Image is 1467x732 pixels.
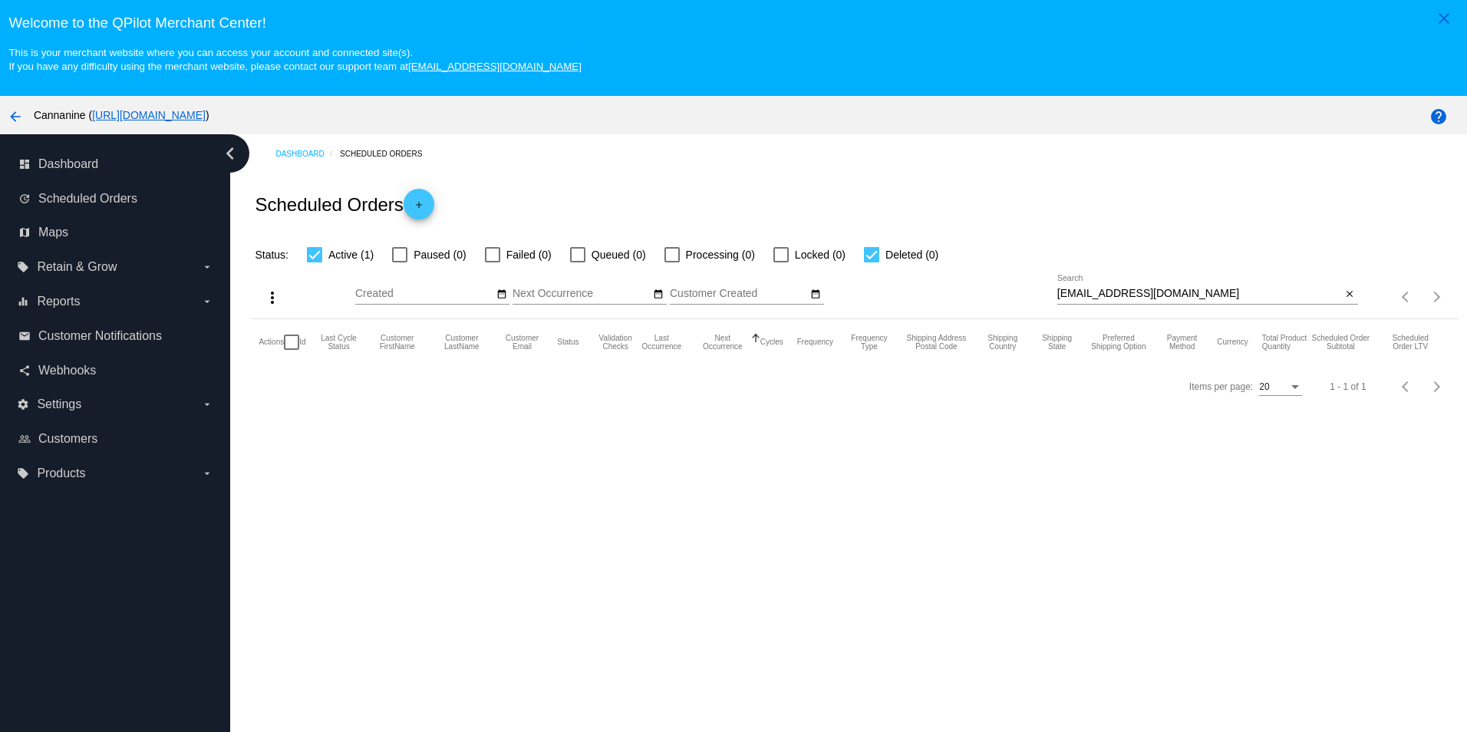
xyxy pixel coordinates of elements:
span: Locked (0) [795,246,846,264]
button: Change sorting for PreferredShippingOption [1090,334,1147,351]
a: dashboard Dashboard [18,152,213,176]
i: people_outline [18,433,31,445]
span: Active (1) [328,246,374,264]
mat-icon: date_range [496,289,507,301]
a: email Customer Notifications [18,324,213,348]
button: Change sorting for NextOccurrenceUtc [699,334,747,351]
span: Scheduled Orders [38,192,137,206]
mat-icon: close [1344,289,1355,301]
i: arrow_drop_down [201,398,213,411]
button: Clear [1342,286,1358,302]
span: 20 [1259,381,1269,392]
button: Change sorting for Status [557,338,579,347]
a: [EMAIL_ADDRESS][DOMAIN_NAME] [408,61,582,72]
button: Next page [1422,371,1452,402]
h2: Scheduled Orders [255,189,434,219]
span: Failed (0) [506,246,552,264]
a: Scheduled Orders [340,142,436,166]
h3: Welcome to the QPilot Merchant Center! [8,15,1458,31]
button: Change sorting for FrequencyType [847,334,892,351]
div: 1 - 1 of 1 [1330,381,1366,392]
span: Dashboard [38,157,98,171]
span: Customer Notifications [38,329,162,343]
a: people_outline Customers [18,427,213,451]
a: share Webhooks [18,358,213,383]
button: Change sorting for CurrencyIso [1217,338,1248,347]
i: equalizer [17,295,29,308]
i: update [18,193,31,205]
span: Status: [255,249,288,261]
a: update Scheduled Orders [18,186,213,211]
button: Change sorting for Frequency [797,338,833,347]
i: map [18,226,31,239]
button: Change sorting for PaymentMethod.Type [1161,334,1203,351]
mat-icon: add [410,199,428,218]
span: Webhooks [38,364,96,378]
a: map Maps [18,220,213,245]
button: Change sorting for ShippingState [1037,334,1076,351]
span: Paused (0) [414,246,466,264]
small: This is your merchant website where you can access your account and connected site(s). If you hav... [8,47,581,72]
span: Maps [38,226,68,239]
div: Items per page: [1189,381,1253,392]
button: Change sorting for CustomerFirstName [372,334,423,351]
button: Change sorting for LastProcessingCycleId [320,334,358,351]
span: Settings [37,397,81,411]
mat-select: Items per page: [1259,382,1302,393]
button: Previous page [1391,371,1422,402]
a: Dashboard [275,142,340,166]
mat-icon: date_range [810,289,821,301]
span: Queued (0) [592,246,646,264]
input: Created [355,288,493,300]
span: Customers [38,432,97,446]
mat-icon: more_vert [263,289,282,307]
button: Change sorting for ShippingPostcode [905,334,968,351]
i: arrow_drop_down [201,295,213,308]
span: Retain & Grow [37,260,117,274]
button: Change sorting for LifetimeValue [1384,334,1437,351]
mat-icon: close [1435,9,1453,28]
input: Next Occurrence [513,288,651,300]
button: Next page [1422,282,1452,312]
i: email [18,330,31,342]
span: Deleted (0) [885,246,938,264]
span: Processing (0) [686,246,755,264]
mat-icon: help [1429,107,1448,126]
mat-icon: date_range [653,289,664,301]
input: Search [1057,288,1342,300]
span: Products [37,467,85,480]
button: Change sorting for CustomerEmail [501,334,544,351]
i: local_offer [17,467,29,480]
mat-header-cell: Actions [259,319,284,365]
mat-icon: arrow_back [6,107,25,126]
i: dashboard [18,158,31,170]
i: chevron_left [218,141,242,166]
button: Change sorting for LastOccurrenceUtc [638,334,685,351]
i: arrow_drop_down [201,467,213,480]
button: Previous page [1391,282,1422,312]
a: [URL][DOMAIN_NAME] [92,109,206,121]
i: share [18,364,31,377]
i: settings [17,398,29,411]
i: local_offer [17,261,29,273]
mat-header-cell: Total Product Quantity [1262,319,1311,365]
i: arrow_drop_down [201,261,213,273]
button: Change sorting for Id [299,338,305,347]
button: Change sorting for CustomerLastName [437,334,487,351]
span: Cannanine ( ) [34,109,209,121]
button: Change sorting for Cycles [760,338,783,347]
span: Reports [37,295,80,308]
button: Change sorting for Subtotal [1311,334,1370,351]
input: Customer Created [670,288,808,300]
mat-header-cell: Validation Checks [593,319,638,365]
button: Change sorting for ShippingCountry [981,334,1024,351]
